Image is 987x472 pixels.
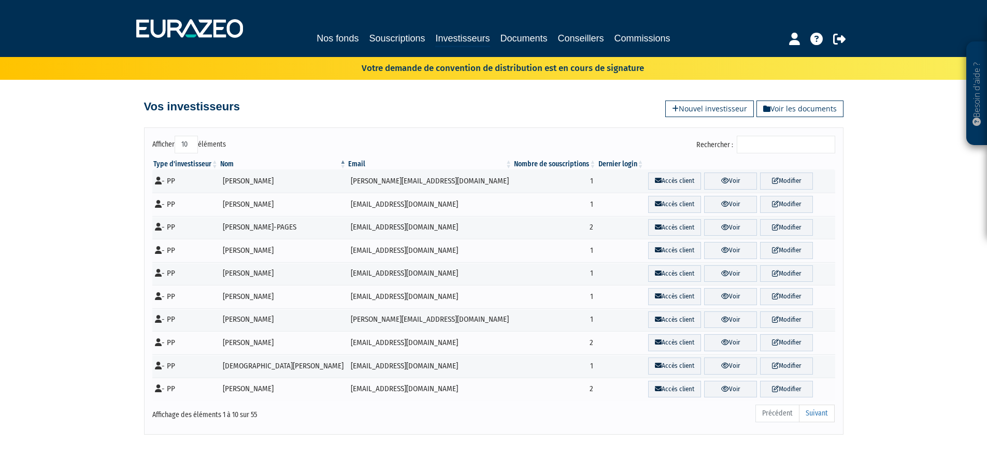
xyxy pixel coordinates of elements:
select: Afficheréléments [175,136,198,153]
p: Besoin d'aide ? [971,47,983,140]
th: Dernier login : activer pour trier la colonne par ordre croissant [597,159,645,169]
td: 1 [513,262,597,285]
a: Voir [704,288,757,305]
td: - PP [152,169,219,193]
td: [PERSON_NAME][EMAIL_ADDRESS][DOMAIN_NAME] [347,308,513,332]
a: Modifier [760,196,813,213]
a: Modifier [760,173,813,190]
a: Nouvel investisseur [665,101,754,117]
td: [EMAIL_ADDRESS][DOMAIN_NAME] [347,354,513,378]
td: - PP [152,239,219,262]
td: - PP [152,354,219,378]
td: [EMAIL_ADDRESS][DOMAIN_NAME] [347,331,513,354]
td: [PERSON_NAME] [219,331,348,354]
td: [DEMOGRAPHIC_DATA][PERSON_NAME] [219,354,348,378]
th: Nom : activer pour trier la colonne par ordre d&eacute;croissant [219,159,348,169]
a: Documents [500,31,548,46]
a: Voir [704,196,757,213]
input: Rechercher : [737,136,835,153]
a: Voir [704,381,757,398]
a: Modifier [760,242,813,259]
a: Voir [704,334,757,351]
div: Affichage des éléments 1 à 10 sur 55 [152,404,428,420]
td: 2 [513,216,597,239]
td: 1 [513,169,597,193]
a: Voir les documents [756,101,843,117]
a: Modifier [760,288,813,305]
a: Souscriptions [369,31,425,46]
label: Afficher éléments [152,136,226,153]
a: Voir [704,311,757,328]
a: Accès client [648,288,701,305]
td: [PERSON_NAME] [219,308,348,332]
th: Type d'investisseur : activer pour trier la colonne par ordre croissant [152,159,219,169]
td: - PP [152,216,219,239]
a: Accès client [648,219,701,236]
a: Accès client [648,265,701,282]
a: Accès client [648,242,701,259]
a: Voir [704,357,757,375]
td: 1 [513,239,597,262]
td: [EMAIL_ADDRESS][DOMAIN_NAME] [347,239,513,262]
td: [EMAIL_ADDRESS][DOMAIN_NAME] [347,378,513,401]
td: - PP [152,193,219,216]
td: [PERSON_NAME]-PAGES [219,216,348,239]
td: [EMAIL_ADDRESS][DOMAIN_NAME] [347,262,513,285]
td: [PERSON_NAME] [219,285,348,308]
td: - PP [152,285,219,308]
td: - PP [152,378,219,401]
td: 1 [513,354,597,378]
a: Modifier [760,265,813,282]
td: - PP [152,262,219,285]
a: Modifier [760,357,813,375]
td: 1 [513,193,597,216]
label: Rechercher : [696,136,835,153]
a: Voir [704,265,757,282]
h4: Vos investisseurs [144,101,240,113]
a: Suivant [799,405,835,422]
a: Conseillers [558,31,604,46]
td: - PP [152,308,219,332]
td: 1 [513,285,597,308]
a: Accès client [648,173,701,190]
td: [EMAIL_ADDRESS][DOMAIN_NAME] [347,216,513,239]
a: Investisseurs [435,31,490,47]
a: Voir [704,173,757,190]
a: Modifier [760,334,813,351]
td: [PERSON_NAME] [219,239,348,262]
td: [PERSON_NAME] [219,193,348,216]
th: Nombre de souscriptions : activer pour trier la colonne par ordre croissant [513,159,597,169]
td: - PP [152,331,219,354]
a: Nos fonds [317,31,359,46]
a: Voir [704,242,757,259]
a: Accès client [648,311,701,328]
td: 1 [513,308,597,332]
td: [PERSON_NAME] [219,378,348,401]
a: Accès client [648,381,701,398]
img: 1732889491-logotype_eurazeo_blanc_rvb.png [136,19,243,38]
a: Modifier [760,311,813,328]
td: [PERSON_NAME] [219,169,348,193]
a: Modifier [760,219,813,236]
a: Accès client [648,334,701,351]
a: Accès client [648,357,701,375]
td: [PERSON_NAME][EMAIL_ADDRESS][DOMAIN_NAME] [347,169,513,193]
td: 2 [513,331,597,354]
th: &nbsp; [645,159,835,169]
a: Accès client [648,196,701,213]
th: Email : activer pour trier la colonne par ordre croissant [347,159,513,169]
a: Modifier [760,381,813,398]
a: Voir [704,219,757,236]
a: Commissions [614,31,670,46]
p: Votre demande de convention de distribution est en cours de signature [332,60,644,75]
td: [PERSON_NAME] [219,262,348,285]
td: [EMAIL_ADDRESS][DOMAIN_NAME] [347,193,513,216]
td: [EMAIL_ADDRESS][DOMAIN_NAME] [347,285,513,308]
td: 2 [513,378,597,401]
